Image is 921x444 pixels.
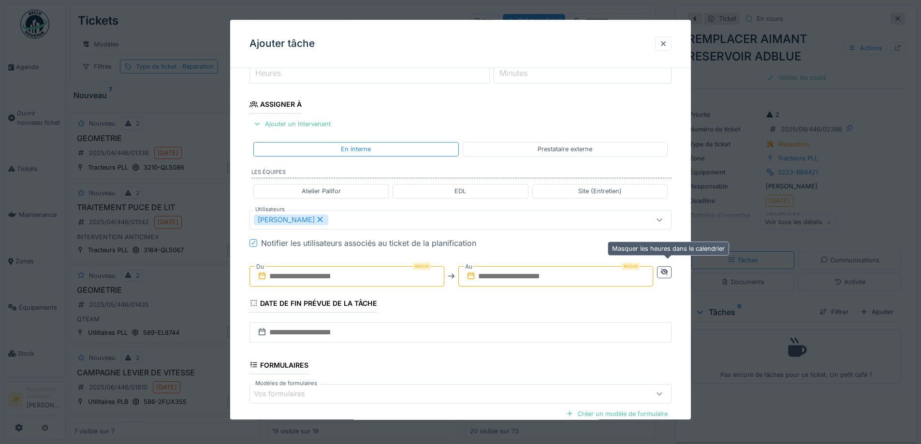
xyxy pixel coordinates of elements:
label: Modèles de formulaires [253,379,319,387]
div: Ajouter un intervenant [249,118,335,131]
h3: Ajouter tâche [249,38,315,50]
div: Assigner à [249,97,302,114]
label: Du [255,261,265,272]
div: Prestataire externe [538,145,592,154]
div: Vos formulaires [254,388,319,399]
div: En interne [341,145,371,154]
div: [PERSON_NAME] [254,215,328,225]
div: Créer un modèle de formulaire [562,407,672,420]
label: Minutes [497,68,529,79]
div: Site (Entretien) [578,187,622,196]
label: Utilisateurs [253,205,287,214]
div: Notifier les utilisateurs associés au ticket de la planification [261,237,476,249]
label: Heures [253,68,283,79]
div: Requis [413,262,431,270]
div: Atelier Palifor [302,187,341,196]
div: Formulaires [249,358,308,374]
div: EDL [454,187,466,196]
label: Au [464,261,473,272]
div: Requis [622,262,640,270]
label: Les équipes [251,168,672,179]
div: Masquer les heures dans le calendrier [608,242,729,256]
div: Date de fin prévue de la tâche [249,296,377,313]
